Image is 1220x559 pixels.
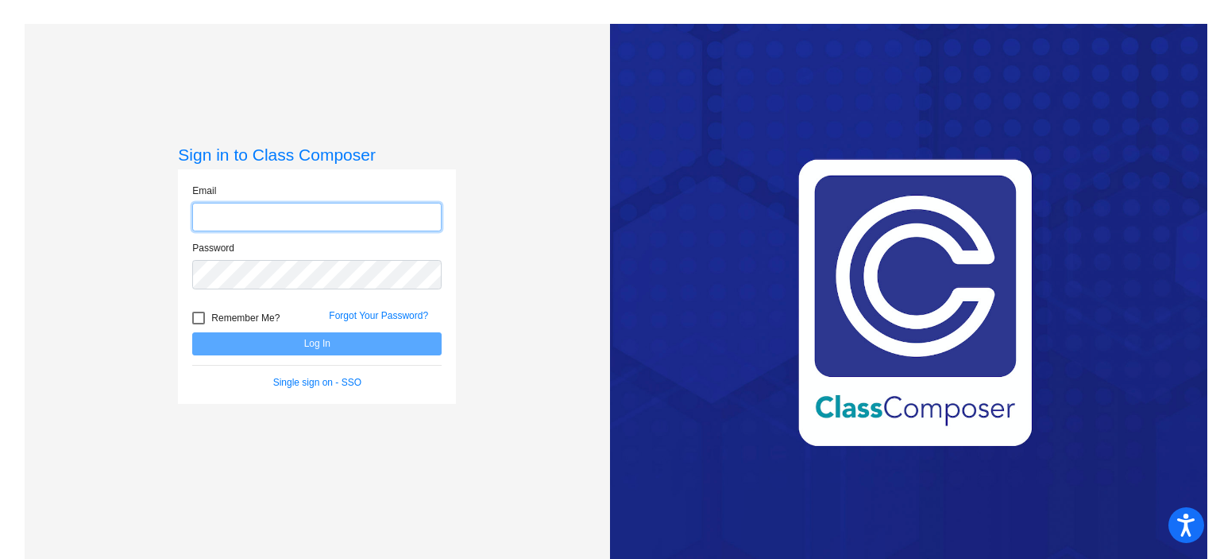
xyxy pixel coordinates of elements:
[192,241,234,255] label: Password
[192,332,442,355] button: Log In
[211,309,280,328] span: Remember Me?
[192,184,216,198] label: Email
[178,145,456,165] h3: Sign in to Class Composer
[273,377,361,388] a: Single sign on - SSO
[329,310,428,321] a: Forgot Your Password?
